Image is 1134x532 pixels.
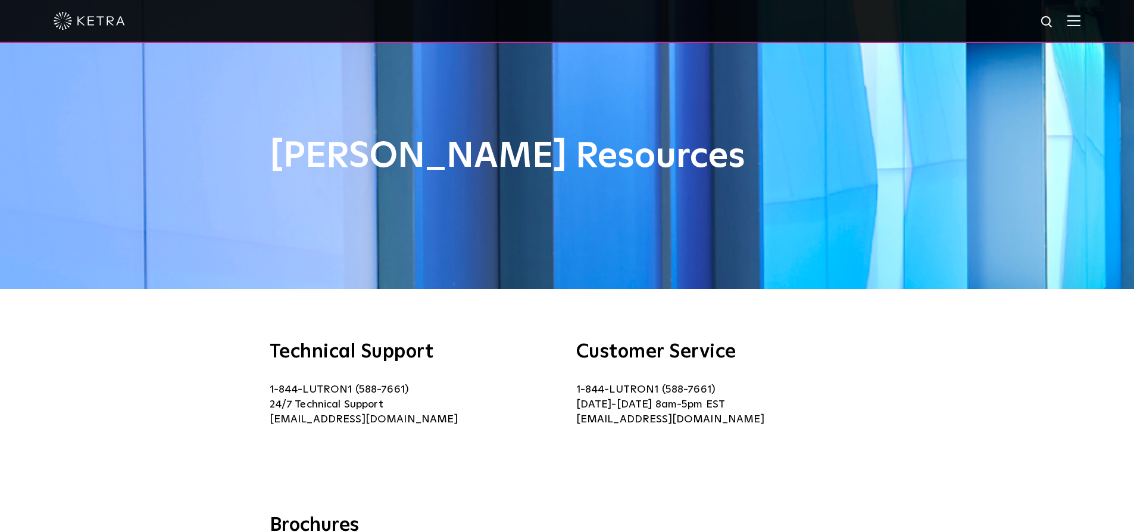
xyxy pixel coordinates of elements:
[576,343,865,362] h3: Customer Service
[54,12,125,30] img: ketra-logo-2019-white
[270,343,558,362] h3: Technical Support
[1067,15,1080,26] img: Hamburger%20Nav.svg
[270,382,558,427] p: 1-844-LUTRON1 (588-7661) 24/7 Technical Support
[270,414,458,425] a: [EMAIL_ADDRESS][DOMAIN_NAME]
[270,137,865,176] h1: [PERSON_NAME] Resources
[576,382,865,427] p: 1-844-LUTRON1 (588-7661) [DATE]-[DATE] 8am-5pm EST [EMAIL_ADDRESS][DOMAIN_NAME]
[1040,15,1055,30] img: search icon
